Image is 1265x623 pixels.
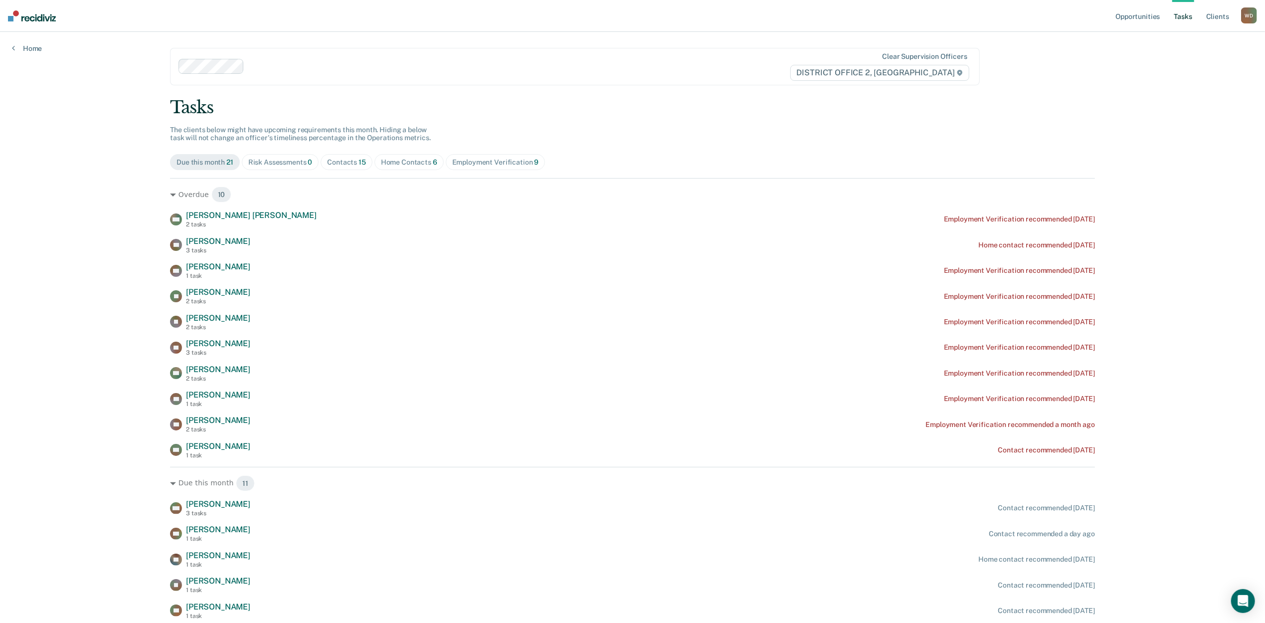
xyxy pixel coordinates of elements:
button: WD [1241,7,1257,23]
span: [PERSON_NAME] [186,313,250,323]
div: Contact recommended [DATE] [998,581,1095,590]
span: [PERSON_NAME] [186,339,250,348]
div: Home contact recommended [DATE] [978,555,1095,564]
div: Employment Verification recommended [DATE] [944,395,1095,403]
div: Employment Verification recommended [DATE] [944,343,1095,352]
span: [PERSON_NAME] [186,551,250,560]
span: The clients below might have upcoming requirements this month. Hiding a below task will not chang... [170,126,431,142]
div: W D [1241,7,1257,23]
span: [PERSON_NAME] [186,236,250,246]
div: Home Contacts [381,158,437,167]
div: 3 tasks [186,510,250,517]
span: 15 [359,158,366,166]
span: [PERSON_NAME] [186,365,250,374]
span: [PERSON_NAME] [186,287,250,297]
div: Open Intercom Messenger [1231,589,1255,613]
div: Clear supervision officers [882,52,967,61]
div: Contact recommended [DATE] [998,504,1095,512]
span: [PERSON_NAME] [PERSON_NAME] [186,210,317,220]
div: 1 task [186,452,250,459]
div: Contact recommended [DATE] [998,446,1095,454]
span: 0 [308,158,312,166]
div: Contact recommended [DATE] [998,607,1095,615]
span: [PERSON_NAME] [186,441,250,451]
div: 2 tasks [186,221,317,228]
span: 9 [534,158,539,166]
span: [PERSON_NAME] [186,602,250,612]
div: Employment Verification recommended [DATE] [944,369,1095,378]
div: Employment Verification recommended [DATE] [944,318,1095,326]
div: Employment Verification recommended [DATE] [944,266,1095,275]
span: [PERSON_NAME] [186,415,250,425]
span: [PERSON_NAME] [186,390,250,400]
div: Employment Verification [452,158,539,167]
div: 3 tasks [186,247,250,254]
div: 2 tasks [186,426,250,433]
span: DISTRICT OFFICE 2, [GEOGRAPHIC_DATA] [790,65,969,81]
div: Contact recommended a day ago [989,530,1095,538]
div: Due this month 11 [170,475,1095,491]
img: Recidiviz [8,10,56,21]
div: 1 task [186,272,250,279]
span: [PERSON_NAME] [186,499,250,509]
span: 6 [433,158,437,166]
div: 3 tasks [186,349,250,356]
div: 1 task [186,613,250,620]
span: [PERSON_NAME] [186,576,250,586]
span: [PERSON_NAME] [186,262,250,271]
div: Employment Verification recommended [DATE] [944,215,1095,223]
div: 1 task [186,587,250,594]
div: Employment Verification recommended a month ago [925,420,1094,429]
div: 1 task [186,561,250,568]
div: 2 tasks [186,324,250,331]
div: Tasks [170,97,1095,118]
div: 1 task [186,535,250,542]
span: 11 [236,475,255,491]
div: Due this month [177,158,233,167]
div: Employment Verification recommended [DATE] [944,292,1095,301]
div: 2 tasks [186,375,250,382]
div: 1 task [186,401,250,408]
span: [PERSON_NAME] [186,525,250,534]
div: Overdue 10 [170,187,1095,203]
div: Home contact recommended [DATE] [978,241,1095,249]
div: 2 tasks [186,298,250,305]
span: 21 [226,158,233,166]
span: 10 [211,187,232,203]
div: Risk Assessments [248,158,313,167]
a: Home [12,44,42,53]
div: Contacts [327,158,366,167]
